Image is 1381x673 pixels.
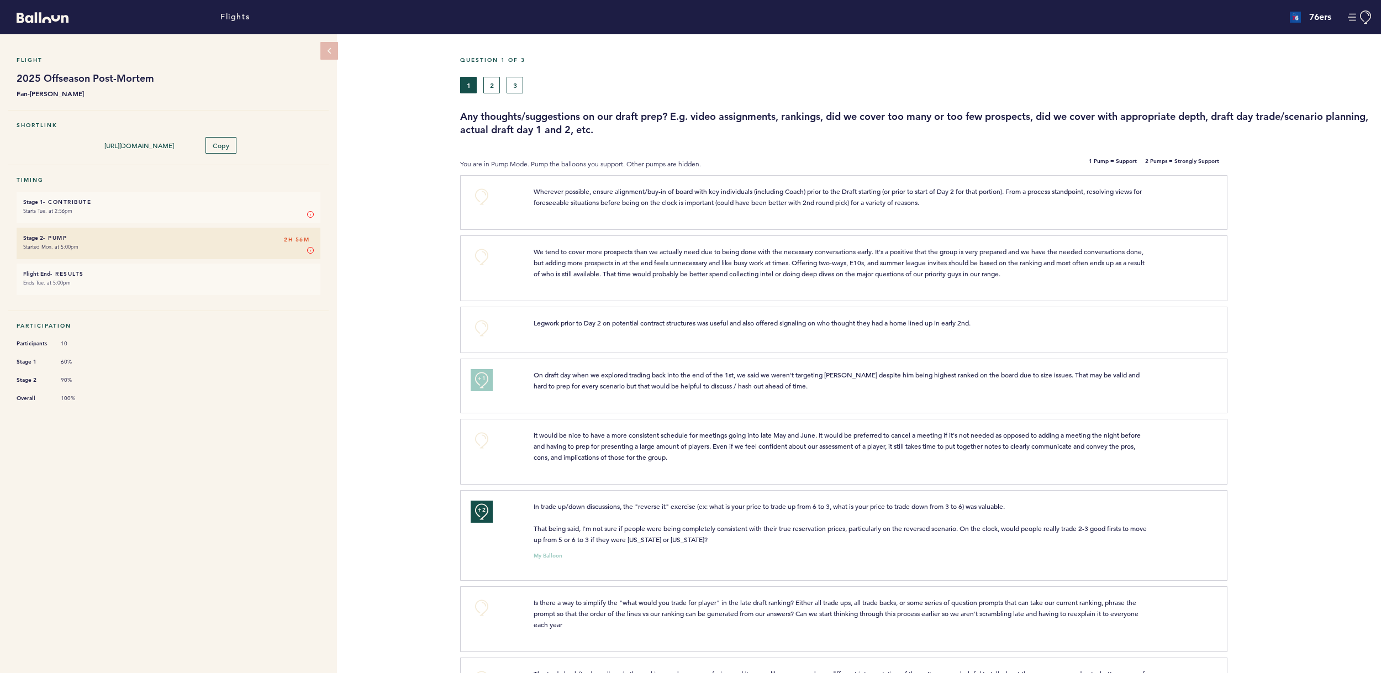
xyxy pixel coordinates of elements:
[460,56,1373,64] h5: Question 1 of 3
[534,370,1141,390] span: On draft day when we explored trading back into the end of the 1st, we said we weren't targeting ...
[17,375,50,386] span: Stage 2
[23,243,78,250] time: Started Mon. at 5:00pm
[483,77,500,93] button: 2
[1348,10,1373,24] button: Manage Account
[17,88,320,99] b: Fan-[PERSON_NAME]
[460,77,477,93] button: 1
[507,77,523,93] button: 3
[17,12,68,23] svg: Balloon
[61,358,94,366] span: 60%
[17,72,320,85] h1: 2025 Offseason Post-Mortem
[460,110,1373,136] h3: Any thoughts/suggestions on our draft prep? E.g. video assignments, rankings, did we cover too ma...
[1145,159,1219,170] b: 2 Pumps = Strongly Support
[23,198,43,206] small: Stage 1
[23,270,314,277] h6: - Results
[23,234,314,241] h6: - Pump
[534,247,1146,278] span: We tend to cover more prospects than we actually need due to being done with the necessary conver...
[61,395,94,402] span: 100%
[23,270,50,277] small: Flight End
[534,502,1148,544] span: In trade up/down discussions, the "reverse it" exercise (ex: what is your price to trade up from ...
[220,11,250,23] a: Flights
[213,141,229,150] span: Copy
[61,376,94,384] span: 90%
[17,356,50,367] span: Stage 1
[1089,159,1137,170] b: 1 Pump = Support
[478,373,486,384] span: +1
[460,159,912,170] p: You are in Pump Mode. Pump the balloons you support. Other pumps are hidden.
[534,598,1140,629] span: Is there a way to simplify the "what would you trade for player" in the late draft ranking? Eithe...
[534,430,1142,461] span: it would be nice to have a more consistent schedule for meetings going into late May and June. It...
[284,234,309,245] span: 2H 56M
[17,338,50,349] span: Participants
[17,122,320,129] h5: Shortlink
[471,501,493,523] button: +2
[205,137,236,154] button: Copy
[23,234,43,241] small: Stage 2
[534,187,1143,207] span: Wherever possible, ensure alignment/buy-in of board with key individuals (including Coach) prior ...
[534,318,971,327] span: Legwork prior to Day 2 on potential contract structures was useful and also offered signaling on ...
[478,504,486,516] span: +2
[8,11,68,23] a: Balloon
[17,56,320,64] h5: Flight
[23,207,72,214] time: Starts Tue. at 2:56pm
[17,176,320,183] h5: Timing
[23,198,314,206] h6: - Contribute
[23,279,71,286] time: Ends Tue. at 5:00pm
[17,322,320,329] h5: Participation
[17,393,50,404] span: Overall
[534,553,562,559] small: My Balloon
[1309,10,1331,24] h4: 76ers
[61,340,94,348] span: 10
[471,369,493,391] button: +1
